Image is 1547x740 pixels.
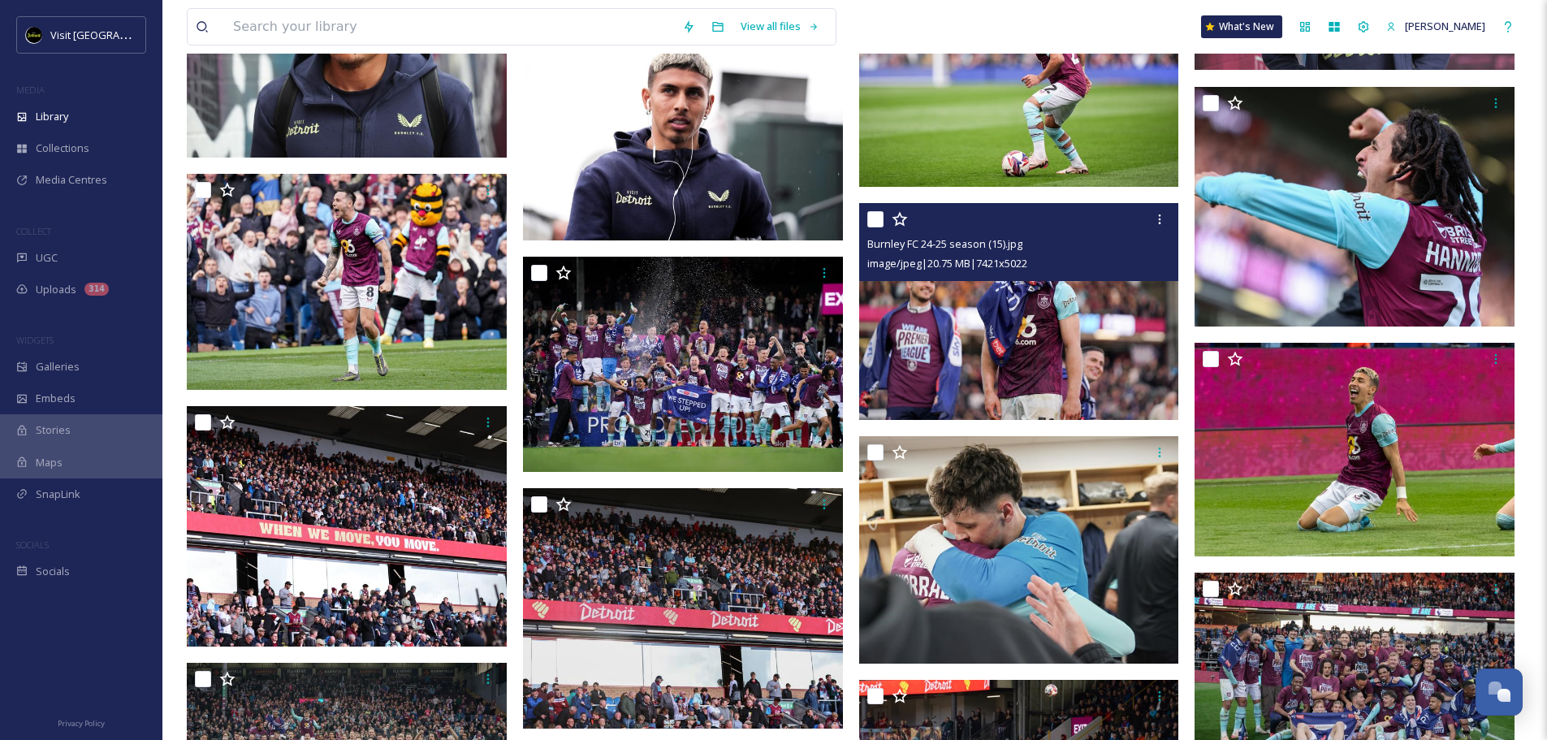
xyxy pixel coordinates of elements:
[36,455,63,470] span: Maps
[1405,19,1485,33] span: [PERSON_NAME]
[867,256,1027,270] span: image/jpeg | 20.75 MB | 7421 x 5022
[225,9,674,45] input: Search your library
[50,27,176,42] span: Visit [GEOGRAPHIC_DATA]
[58,718,105,729] span: Privacy Policy
[16,539,49,551] span: SOCIALS
[36,172,107,188] span: Media Centres
[16,225,51,237] span: COLLECT
[36,250,58,266] span: UGC
[42,42,179,55] div: Domain: [DOMAIN_NAME]
[523,27,843,240] img: Burnley FC 24-25 season (20).jpg
[45,26,80,39] div: v 4.0.25
[859,203,1179,420] img: Burnley FC 24-25 season (15).jpg
[162,94,175,107] img: tab_keywords_by_traffic_grey.svg
[26,27,42,43] img: VISIT%20DETROIT%20LOGO%20-%20BLACK%20BACKGROUND.png
[523,488,843,729] img: Burnley FC 24-25 season (12).jpg
[1201,15,1282,38] a: What's New
[36,282,76,297] span: Uploads
[187,173,507,390] img: DONOTUSE_Burnley FC 24-25 season (17).jpg
[36,422,71,438] span: Stories
[36,391,76,406] span: Embeds
[84,283,109,296] div: 314
[36,564,70,579] span: Socials
[16,84,45,96] span: MEDIA
[36,141,89,156] span: Collections
[1378,11,1493,42] a: [PERSON_NAME]
[1476,669,1523,716] button: Open Chat
[62,96,145,106] div: Domain Overview
[58,712,105,732] a: Privacy Policy
[16,334,54,346] span: WIDGETS
[36,487,80,502] span: SnapLink
[26,42,39,55] img: website_grey.svg
[1195,86,1515,327] img: Burnley FC 24-25 season (18).jpg
[523,256,843,472] img: Burnley FC 24-25 season (16).jpg
[179,96,274,106] div: Keywords by Traffic
[187,406,507,647] img: Burnley FC 24-25 season (13).jpg
[36,359,80,374] span: Galleries
[36,109,68,124] span: Library
[44,94,57,107] img: tab_domain_overview_orange.svg
[867,236,1022,251] span: Burnley FC 24-25 season (15).jpg
[732,11,828,42] a: View all files
[26,26,39,39] img: logo_orange.svg
[1195,343,1515,556] img: Burnley FC 24-25 season (14).jpg
[859,436,1179,664] img: Burnley FC 24-25 season (11).jpg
